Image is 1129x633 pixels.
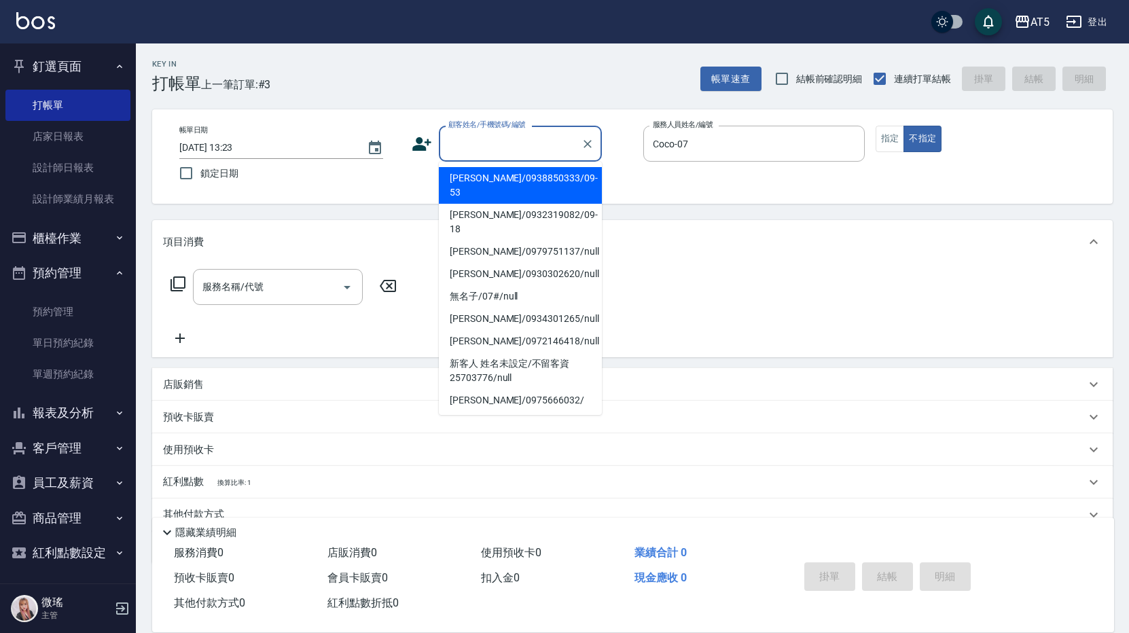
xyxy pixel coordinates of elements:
h2: Key In [152,60,201,69]
a: 店家日報表 [5,121,130,152]
span: 其他付款方式 0 [174,596,245,609]
p: 主管 [41,609,111,621]
li: [PERSON_NAME]/0979751137/null [439,240,602,263]
li: [PERSON_NAME]/0930302620/null [439,263,602,285]
label: 帳單日期 [179,125,208,135]
a: 單週預約紀錄 [5,359,130,390]
label: 服務人員姓名/編號 [653,120,713,130]
img: Logo [16,12,55,29]
button: 帳單速查 [700,67,761,92]
span: 使用預收卡 0 [481,546,541,559]
button: Choose date, selected date is 2025-09-21 [359,132,391,164]
p: 紅利點數 [163,475,251,490]
span: 店販消費 0 [327,546,377,559]
li: [PERSON_NAME]/0975666032/ [439,389,602,412]
span: 現金應收 0 [634,571,687,584]
span: 上一筆訂單:#3 [201,76,271,93]
button: AT5 [1009,8,1055,36]
p: 預收卡販賣 [163,410,214,424]
a: 預約管理 [5,296,130,327]
h5: 微瑤 [41,596,111,609]
label: 顧客姓名/手機號碼/編號 [448,120,526,130]
div: 預收卡販賣 [152,401,1113,433]
span: 紅利點數折抵 0 [327,596,399,609]
li: [PERSON_NAME]/0932319082/09-18 [439,204,602,240]
button: 紅利點數設定 [5,535,130,571]
span: 換算比率: 1 [217,479,251,486]
li: [PERSON_NAME]/0934301265/null [439,308,602,330]
p: 其他付款方式 [163,507,231,522]
button: 預約管理 [5,255,130,291]
div: 項目消費 [152,220,1113,264]
li: 新客人 姓名未設定/不留客資25703776/null [439,352,602,389]
a: 設計師業績月報表 [5,183,130,215]
li: [PERSON_NAME]/0938850333/09-53 [439,167,602,204]
span: 結帳前確認明細 [796,72,863,86]
span: 預收卡販賣 0 [174,571,234,584]
button: 登出 [1060,10,1113,35]
span: 扣入金 0 [481,571,520,584]
span: 會員卡販賣 0 [327,571,388,584]
span: 業績合計 0 [634,546,687,559]
a: 打帳單 [5,90,130,121]
button: 不指定 [903,126,942,152]
p: 隱藏業績明細 [175,526,236,540]
div: AT5 [1031,14,1050,31]
button: 釘選頁面 [5,49,130,84]
li: 陳/0928589878/null [439,412,602,434]
button: save [975,8,1002,35]
a: 單日預約紀錄 [5,327,130,359]
div: 紅利點數換算比率: 1 [152,466,1113,499]
p: 店販銷售 [163,378,204,392]
li: 無名子/07#/null [439,285,602,308]
span: 服務消費 0 [174,546,223,559]
input: YYYY/MM/DD hh:mm [179,137,353,159]
a: 設計師日報表 [5,152,130,183]
div: 使用預收卡 [152,433,1113,466]
button: Open [336,276,358,298]
h3: 打帳單 [152,74,201,93]
p: 使用預收卡 [163,443,214,457]
button: 客戶管理 [5,431,130,466]
button: Clear [578,134,597,153]
p: 項目消費 [163,235,204,249]
li: [PERSON_NAME]/0972146418/null [439,330,602,352]
span: 連續打單結帳 [894,72,951,86]
button: 報表及分析 [5,395,130,431]
button: 櫃檯作業 [5,221,130,256]
button: 商品管理 [5,501,130,536]
div: 其他付款方式 [152,499,1113,531]
img: Person [11,595,38,622]
div: 店販銷售 [152,368,1113,401]
span: 鎖定日期 [200,166,238,181]
button: 員工及薪資 [5,465,130,501]
button: 指定 [876,126,905,152]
